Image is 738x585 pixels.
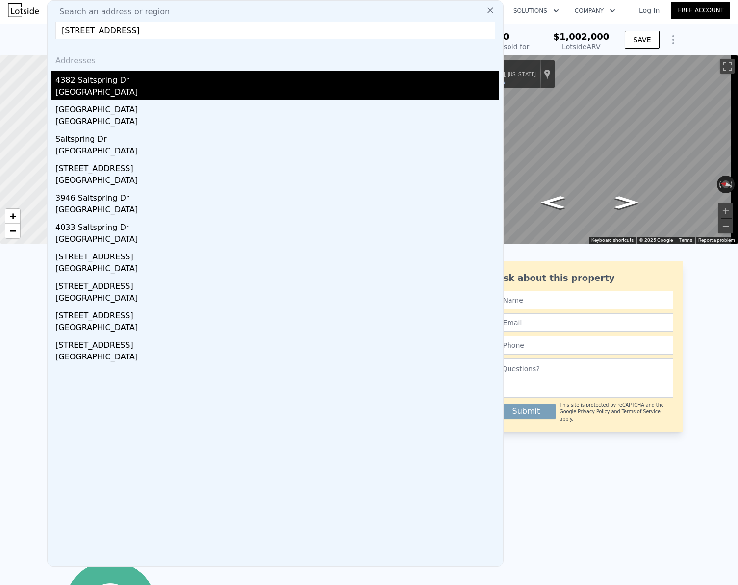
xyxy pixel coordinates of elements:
a: Terms of Service [622,409,661,414]
div: [GEOGRAPHIC_DATA] [55,233,499,247]
span: + [10,210,16,222]
button: SAVE [625,31,659,49]
div: 4033 Saltspring Dr [55,218,499,233]
img: Lotside [8,3,39,17]
a: Report a problem [698,237,735,243]
div: [STREET_ADDRESS] [55,277,499,292]
button: Keyboard shortcuts [591,237,634,244]
button: Rotate counterclockwise [717,176,722,193]
div: [GEOGRAPHIC_DATA] [55,263,499,277]
div: [GEOGRAPHIC_DATA] [55,175,499,188]
button: Zoom in [718,203,733,218]
div: [GEOGRAPHIC_DATA] [55,86,499,100]
span: $1,002,000 [553,31,609,42]
div: [STREET_ADDRESS] [55,247,499,263]
a: Log In [627,5,671,15]
div: [GEOGRAPHIC_DATA] [55,292,499,306]
a: Free Account [671,2,730,19]
a: Zoom out [5,224,20,238]
input: Email [497,313,673,332]
div: [GEOGRAPHIC_DATA] [55,204,499,218]
div: This site is protected by reCAPTCHA and the Google and apply. [560,402,673,423]
button: Submit [497,404,556,419]
div: Lotside ARV [553,42,609,51]
div: [STREET_ADDRESS] [55,335,499,351]
path: Go South, Saltspring Dr [604,193,649,212]
span: © 2025 Google [639,237,673,243]
a: Terms (opens in new tab) [679,237,692,243]
div: Ask about this property [497,271,673,285]
input: Enter an address, city, region, neighborhood or zip code [55,22,495,39]
div: [GEOGRAPHIC_DATA] [55,322,499,335]
div: [GEOGRAPHIC_DATA] [55,145,499,159]
button: Toggle fullscreen view [720,59,735,74]
div: 3946 Saltspring Dr [55,188,499,204]
button: Reset the view [716,178,736,190]
span: − [10,225,16,237]
div: Addresses [51,47,499,71]
span: Search an address or region [51,6,170,18]
button: Zoom out [718,219,733,233]
div: [GEOGRAPHIC_DATA] [55,116,499,129]
button: Company [567,2,623,20]
button: Solutions [506,2,567,20]
a: Zoom in [5,209,20,224]
div: Street View [449,55,738,244]
div: [STREET_ADDRESS] [55,306,499,322]
path: Go North, Saltspring Dr [531,193,575,212]
div: Saltspring Dr [55,129,499,145]
div: [GEOGRAPHIC_DATA] [55,351,499,365]
div: 4382 Saltspring Dr [55,71,499,86]
a: Show location on map [544,69,551,79]
input: Phone [497,336,673,355]
input: Name [497,291,673,309]
button: Show Options [663,30,683,50]
div: Map [449,55,738,244]
a: Privacy Policy [578,409,610,414]
div: [GEOGRAPHIC_DATA] [55,100,499,116]
div: [STREET_ADDRESS] [55,159,499,175]
button: Rotate clockwise [730,176,735,193]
